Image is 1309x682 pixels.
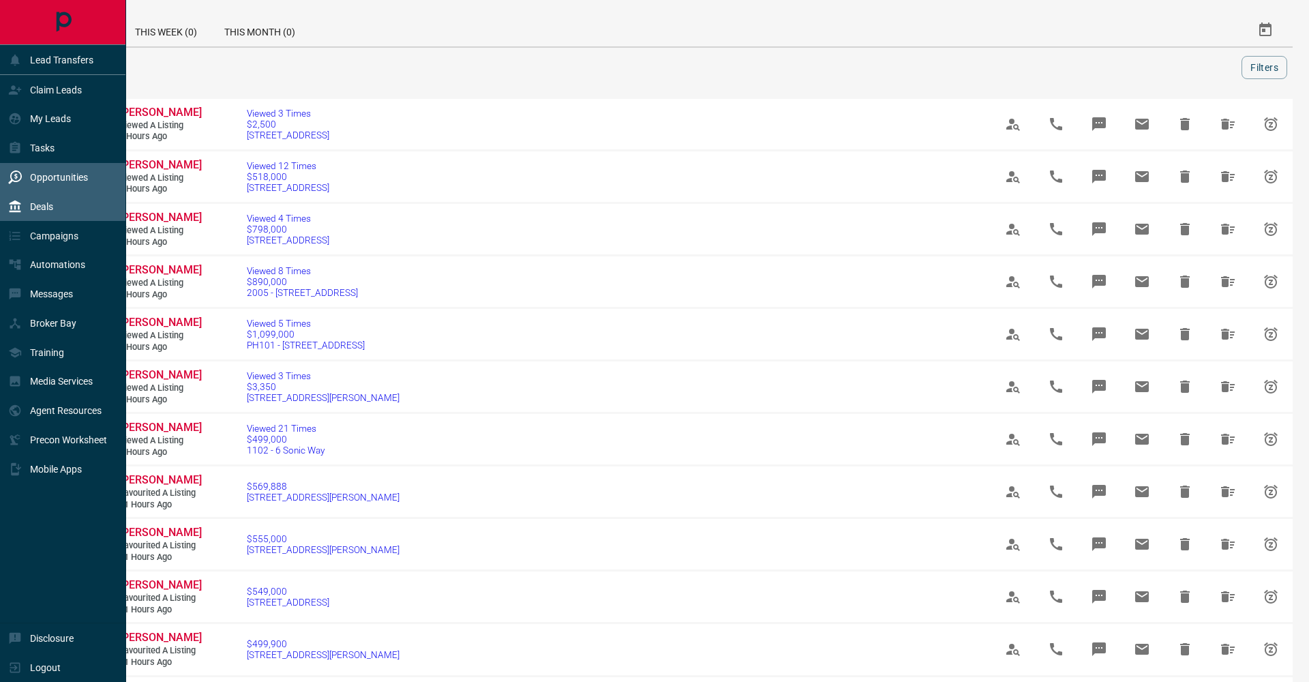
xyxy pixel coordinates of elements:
[1040,160,1072,193] span: Call
[119,211,201,225] a: [PERSON_NAME]
[119,578,201,593] a: [PERSON_NAME]
[119,421,202,434] span: [PERSON_NAME]
[119,316,202,329] span: [PERSON_NAME]
[119,447,201,458] span: 9 hours ago
[119,263,201,278] a: [PERSON_NAME]
[1083,160,1115,193] span: Message
[247,586,329,597] span: $549,000
[1169,580,1201,613] span: Hide
[1212,370,1244,403] span: Hide All from Sarah W
[247,318,365,329] span: Viewed 5 Times
[1254,213,1287,246] span: Snooze
[119,106,201,120] a: [PERSON_NAME]
[119,316,201,330] a: [PERSON_NAME]
[1040,108,1072,140] span: Call
[1083,423,1115,456] span: Message
[247,224,329,235] span: $798,000
[1212,528,1244,561] span: Hide All from Jane Gasinova
[119,211,202,224] span: [PERSON_NAME]
[1126,265,1158,298] span: Email
[1169,633,1201,666] span: Hide
[247,213,329,246] a: Viewed 4 Times$798,000[STREET_ADDRESS]
[1254,528,1287,561] span: Snooze
[119,106,202,119] span: [PERSON_NAME]
[1254,475,1287,508] span: Snooze
[119,552,201,563] span: 11 hours ago
[1126,213,1158,246] span: Email
[997,213,1029,246] span: View Profile
[247,265,358,298] a: Viewed 8 Times$890,0002005 - [STREET_ADDRESS]
[1126,108,1158,140] span: Email
[997,475,1029,508] span: View Profile
[119,225,201,237] span: Viewed a Listing
[247,586,329,608] a: $549,000[STREET_ADDRESS]
[1083,475,1115,508] span: Message
[247,638,400,660] a: $499,900[STREET_ADDRESS][PERSON_NAME]
[997,265,1029,298] span: View Profile
[119,394,201,406] span: 9 hours ago
[1040,633,1072,666] span: Call
[1169,160,1201,193] span: Hide
[1126,423,1158,456] span: Email
[247,544,400,555] span: [STREET_ADDRESS][PERSON_NAME]
[247,235,329,246] span: [STREET_ADDRESS]
[119,631,202,644] span: [PERSON_NAME]
[247,276,358,287] span: $890,000
[997,528,1029,561] span: View Profile
[1126,475,1158,508] span: Email
[119,158,201,173] a: [PERSON_NAME]
[1169,370,1201,403] span: Hide
[119,473,202,486] span: [PERSON_NAME]
[247,130,329,140] span: [STREET_ADDRESS]
[1126,160,1158,193] span: Email
[1169,213,1201,246] span: Hide
[119,120,201,132] span: Viewed a Listing
[1212,108,1244,140] span: Hide All from Eun Joo Lee
[1083,580,1115,613] span: Message
[119,435,201,447] span: Viewed a Listing
[1040,213,1072,246] span: Call
[1254,370,1287,403] span: Snooze
[1212,160,1244,193] span: Hide All from Eun Joo Lee
[119,473,201,488] a: [PERSON_NAME]
[119,330,201,342] span: Viewed a Listing
[1249,14,1282,46] button: Select Date Range
[119,540,201,552] span: Favourited a Listing
[247,213,329,224] span: Viewed 4 Times
[247,597,329,608] span: [STREET_ADDRESS]
[1212,633,1244,666] span: Hide All from Jane Gasinova
[119,342,201,353] span: 9 hours ago
[247,370,400,381] span: Viewed 3 Times
[997,423,1029,456] span: View Profile
[997,160,1029,193] span: View Profile
[247,119,329,130] span: $2,500
[1254,108,1287,140] span: Snooze
[997,580,1029,613] span: View Profile
[119,526,201,540] a: [PERSON_NAME]
[119,237,201,248] span: 9 hours ago
[1083,265,1115,298] span: Message
[247,108,329,140] a: Viewed 3 Times$2,500[STREET_ADDRESS]
[247,182,329,193] span: [STREET_ADDRESS]
[1040,370,1072,403] span: Call
[997,108,1029,140] span: View Profile
[997,370,1029,403] span: View Profile
[1126,580,1158,613] span: Email
[1040,528,1072,561] span: Call
[1126,528,1158,561] span: Email
[247,423,325,434] span: Viewed 21 Times
[1040,265,1072,298] span: Call
[1254,265,1287,298] span: Snooze
[1254,580,1287,613] span: Snooze
[119,368,201,383] a: [PERSON_NAME]
[119,578,202,591] span: [PERSON_NAME]
[1083,213,1115,246] span: Message
[1126,318,1158,351] span: Email
[1254,318,1287,351] span: Snooze
[119,278,201,289] span: Viewed a Listing
[247,265,358,276] span: Viewed 8 Times
[1169,475,1201,508] span: Hide
[1083,528,1115,561] span: Message
[119,368,202,381] span: [PERSON_NAME]
[1126,370,1158,403] span: Email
